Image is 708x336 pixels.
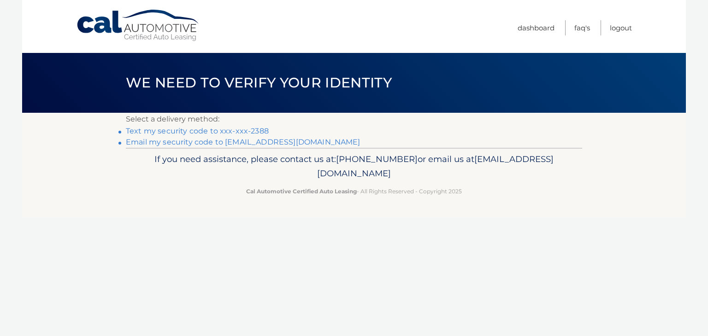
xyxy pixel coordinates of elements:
[132,186,576,196] p: - All Rights Reserved - Copyright 2025
[126,113,582,126] p: Select a delivery method:
[132,152,576,181] p: If you need assistance, please contact us at: or email us at
[76,9,201,42] a: Cal Automotive
[126,127,269,135] a: Text my security code to xxx-xxx-2388
[246,188,357,195] strong: Cal Automotive Certified Auto Leasing
[574,20,590,35] a: FAQ's
[336,154,418,164] span: [PHONE_NUMBER]
[518,20,555,35] a: Dashboard
[126,74,392,91] span: We need to verify your identity
[126,138,360,146] a: Email my security code to [EMAIL_ADDRESS][DOMAIN_NAME]
[610,20,632,35] a: Logout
